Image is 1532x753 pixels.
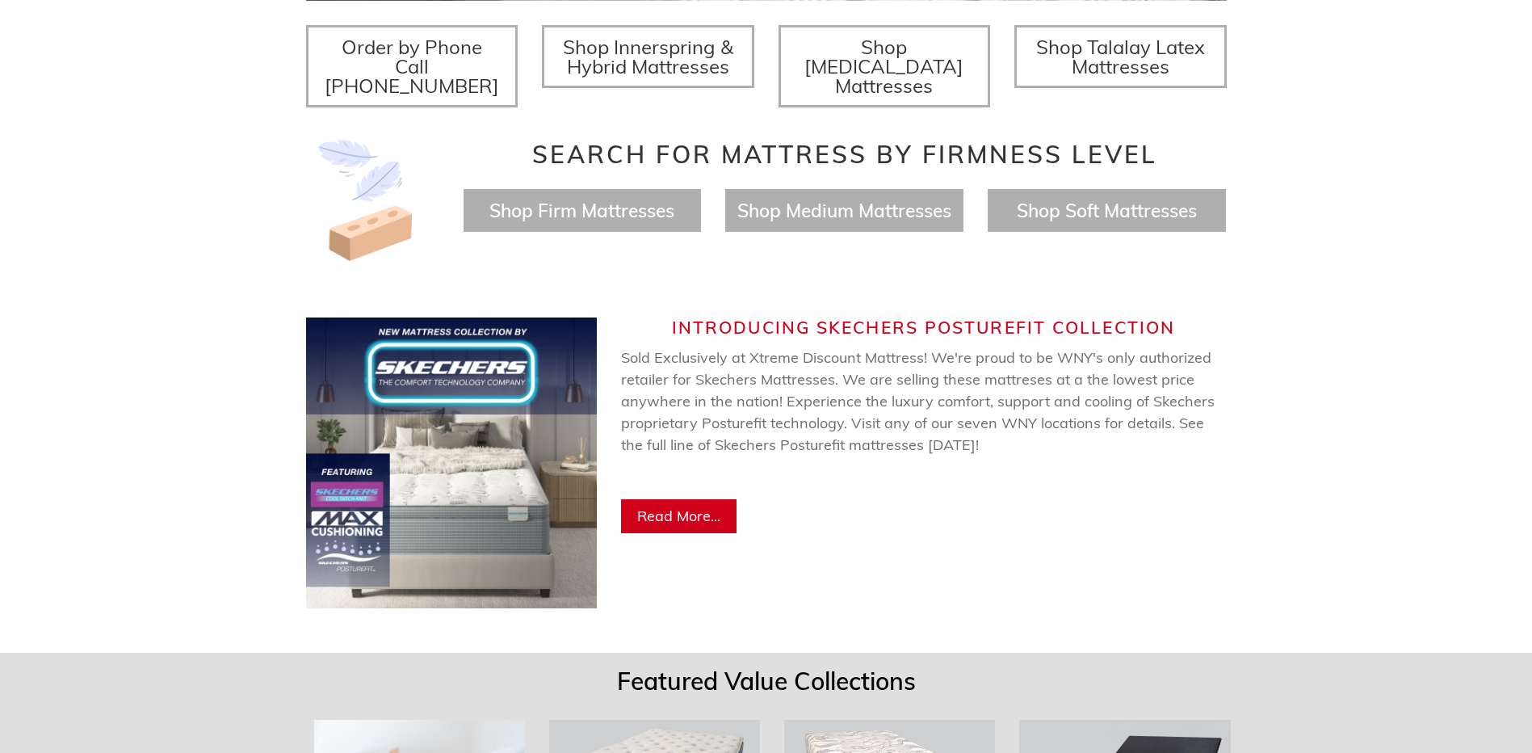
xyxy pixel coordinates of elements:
[637,507,720,525] span: Read More...
[617,666,916,696] span: Featured Value Collections
[621,348,1215,498] span: Sold Exclusively at Xtreme Discount Mattress! We're proud to be WNY's only authorized retailer fo...
[306,25,518,107] a: Order by Phone Call [PHONE_NUMBER]
[532,139,1157,170] span: Search for Mattress by Firmness Level
[804,35,963,98] span: Shop [MEDICAL_DATA] Mattresses
[325,35,499,98] span: Order by Phone Call [PHONE_NUMBER]
[1017,199,1197,222] a: Shop Soft Mattresses
[737,199,951,222] a: Shop Medium Mattresses
[489,199,674,222] a: Shop Firm Mattresses
[1036,35,1205,78] span: Shop Talalay Latex Mattresses
[672,317,1175,338] span: Introducing Skechers Posturefit Collection
[563,35,733,78] span: Shop Innerspring & Hybrid Mattresses
[542,25,754,88] a: Shop Innerspring & Hybrid Mattresses
[1014,25,1227,88] a: Shop Talalay Latex Mattresses
[779,25,991,107] a: Shop [MEDICAL_DATA] Mattresses
[306,318,597,608] img: Skechers Web Banner (750 x 750 px) (2).jpg__PID:de10003e-3404-460f-8276-e05f03caa093
[621,499,737,533] a: Read More...
[306,140,427,261] img: Image-of-brick- and-feather-representing-firm-and-soft-feel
